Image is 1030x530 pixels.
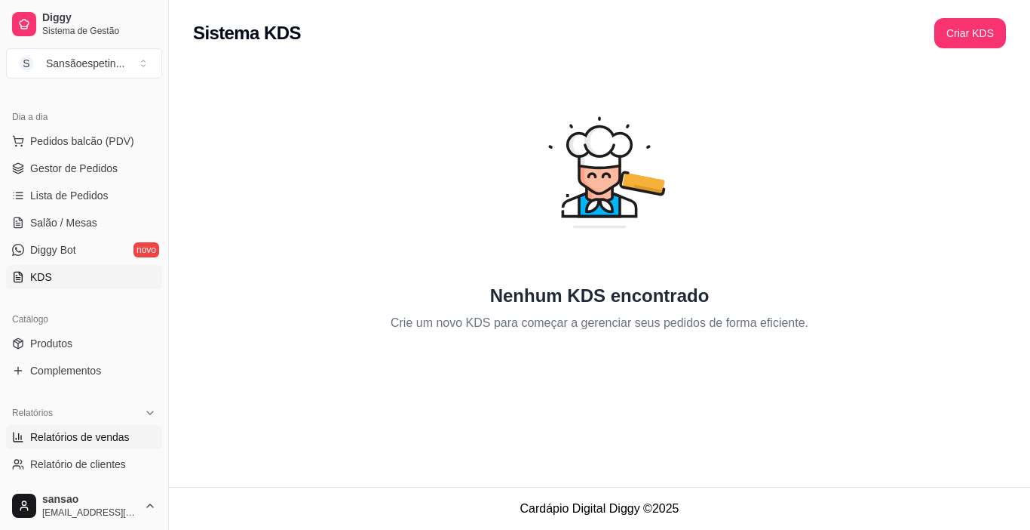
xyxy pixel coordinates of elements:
[30,161,118,176] span: Gestor de Pedidos
[6,129,162,153] button: Pedidos balcão (PDV)
[30,336,72,351] span: Produtos
[6,488,162,524] button: sansao[EMAIL_ADDRESS][DOMAIN_NAME]
[6,105,162,129] div: Dia a dia
[6,211,162,235] a: Salão / Mesas
[6,307,162,331] div: Catálogo
[42,11,156,25] span: Diggy
[30,270,52,285] span: KDS
[934,18,1006,48] button: Criar KDS
[6,48,162,79] button: Select a team
[6,359,162,383] a: Complementos
[30,215,97,230] span: Salão / Mesas
[30,134,134,149] span: Pedidos balcão (PDV)
[491,66,708,284] div: animation
[6,425,162,449] a: Relatórios de vendas
[30,430,130,445] span: Relatórios de vendas
[6,452,162,476] a: Relatório de clientes
[30,363,101,378] span: Complementos
[42,25,156,37] span: Sistema de Gestão
[30,242,76,257] span: Diggy Bot
[6,238,162,262] a: Diggy Botnovo
[6,265,162,289] a: KDS
[42,493,138,507] span: sansao
[6,156,162,180] a: Gestor de Pedidos
[30,188,109,203] span: Lista de Pedidos
[19,56,34,71] span: S
[6,183,162,208] a: Lista de Pedidos
[169,487,1030,530] footer: Cardápio Digital Diggy © 2025
[12,407,53,419] span: Relatórios
[193,21,301,45] h2: Sistema KDS
[6,479,162,504] a: Relatório de mesas
[6,6,162,42] a: DiggySistema de Gestão
[30,457,126,472] span: Relatório de clientes
[391,314,808,332] p: Crie um novo KDS para começar a gerenciar seus pedidos de forma eficiente.
[46,56,124,71] div: Sansãoespetin ...
[6,331,162,356] a: Produtos
[490,284,710,308] h2: Nenhum KDS encontrado
[42,507,138,519] span: [EMAIL_ADDRESS][DOMAIN_NAME]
